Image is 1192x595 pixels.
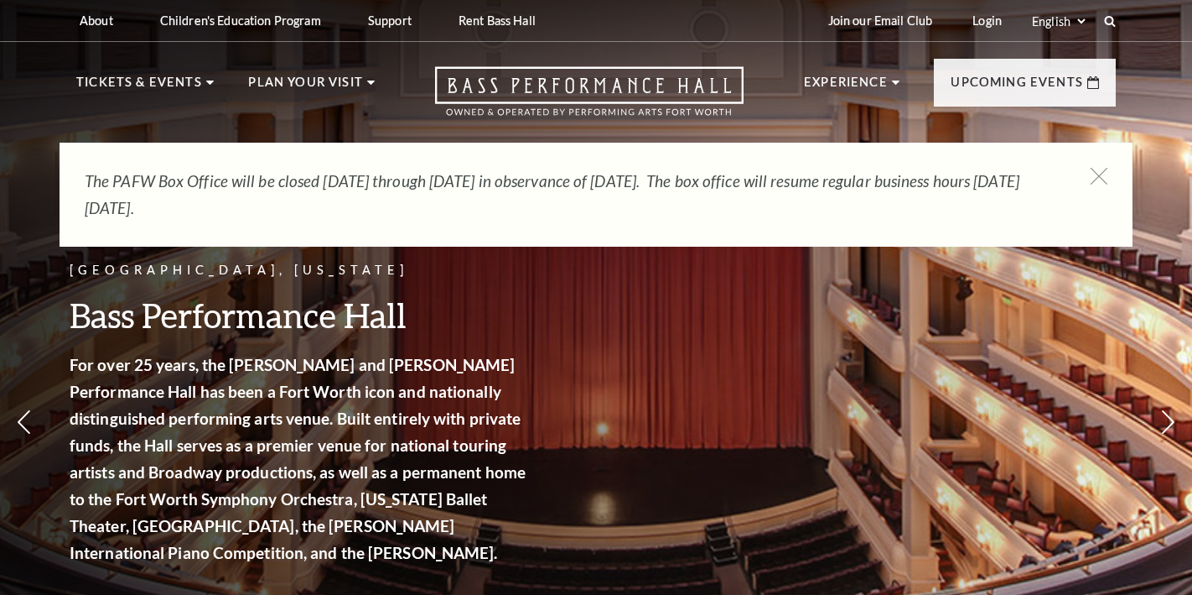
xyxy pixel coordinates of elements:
[1029,13,1088,29] select: Select:
[70,355,526,562] strong: For over 25 years, the [PERSON_NAME] and [PERSON_NAME] Performance Hall has been a Fort Worth ico...
[76,72,202,102] p: Tickets & Events
[804,72,888,102] p: Experience
[70,260,531,281] p: [GEOGRAPHIC_DATA], [US_STATE]
[85,171,1019,217] em: The PAFW Box Office will be closed [DATE] through [DATE] in observance of [DATE]. The box office ...
[70,294,531,337] h3: Bass Performance Hall
[248,72,363,102] p: Plan Your Visit
[368,13,412,28] p: Support
[80,13,113,28] p: About
[951,72,1083,102] p: Upcoming Events
[160,13,321,28] p: Children's Education Program
[459,13,536,28] p: Rent Bass Hall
